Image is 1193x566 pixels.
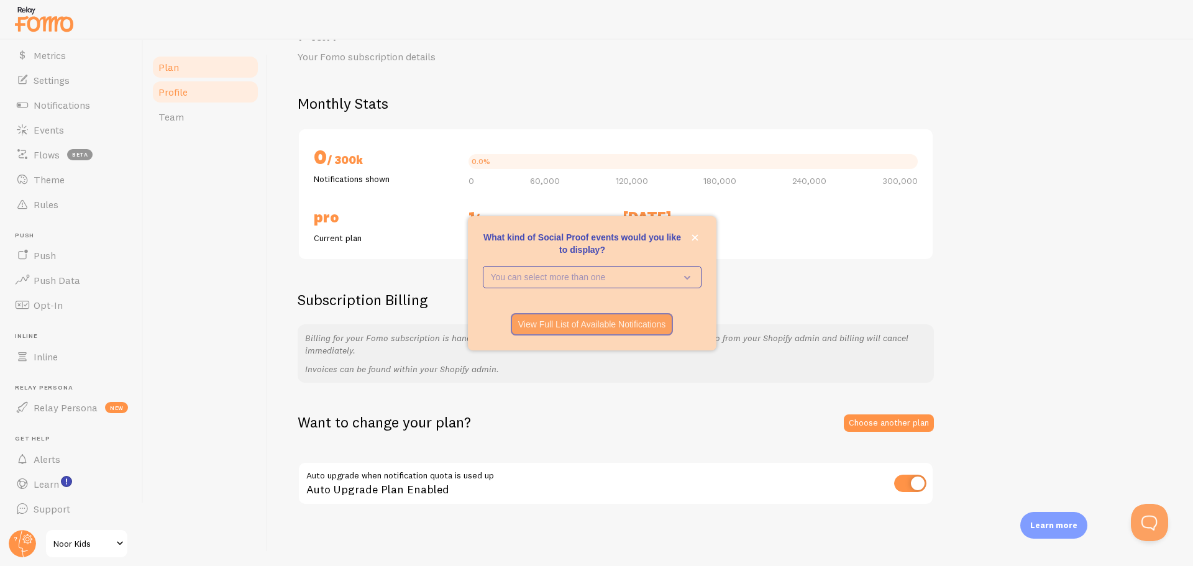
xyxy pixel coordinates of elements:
[13,3,75,35] img: fomo-relay-logo-orange.svg
[7,93,135,117] a: Notifications
[1131,504,1168,541] iframe: Help Scout Beacon - Open
[34,401,98,414] span: Relay Persona
[15,435,135,443] span: Get Help
[472,158,490,165] div: 0.0%
[34,198,58,211] span: Rules
[15,232,135,240] span: Push
[34,503,70,515] span: Support
[511,313,674,335] button: View Full List of Available Notifications
[792,176,826,185] span: 240,000
[34,249,56,262] span: Push
[34,350,58,363] span: Inline
[34,99,90,111] span: Notifications
[688,231,702,244] button: close,
[305,363,926,375] p: Invoices can be found within your Shopify admin.
[7,142,135,167] a: Flows beta
[305,332,926,357] p: Billing for your Fomo subscription is handled by Shopify. If you are looking to cancel, simply de...
[314,208,454,227] h2: PRO
[7,117,135,142] a: Events
[45,529,129,559] a: Noor Kids
[151,55,260,80] a: Plan
[469,208,608,229] h2: 1
[7,243,135,268] a: Push
[67,149,93,160] span: beta
[15,332,135,340] span: Inline
[34,453,60,465] span: Alerts
[34,274,80,286] span: Push Data
[7,68,135,93] a: Settings
[34,74,70,86] span: Settings
[158,86,188,98] span: Profile
[298,413,471,432] h2: Want to change your plan?
[882,176,918,185] span: 300,000
[15,384,135,392] span: Relay Persona
[105,402,128,413] span: new
[616,176,648,185] span: 120,000
[491,271,676,283] p: You can select more than one
[518,318,666,331] p: View Full List of Available Notifications
[7,167,135,192] a: Theme
[1030,519,1077,531] p: Learn more
[1020,512,1087,539] div: Learn more
[298,290,934,309] h2: Subscription Billing
[34,173,65,186] span: Theme
[34,148,60,161] span: Flows
[844,414,934,432] a: Choose another plan
[158,111,184,123] span: Team
[703,176,736,185] span: 180,000
[7,496,135,521] a: Support
[298,50,596,64] p: Your Fomo subscription details
[623,208,763,227] h2: [DATE]
[314,173,454,185] p: Notifications shown
[7,472,135,496] a: Learn
[158,61,179,73] span: Plan
[151,80,260,104] a: Profile
[314,232,454,244] p: Current plan
[7,293,135,317] a: Opt-In
[314,144,454,173] h2: 0
[7,447,135,472] a: Alerts
[298,94,1163,113] h2: Monthly Stats
[151,104,260,129] a: Team
[475,211,491,226] span: / ∞
[34,124,64,136] span: Events
[468,216,716,350] div: What kind of Social Proof events would you like to display?
[34,299,63,311] span: Opt-In
[483,266,702,288] button: You can select more than one
[34,478,59,490] span: Learn
[7,344,135,369] a: Inline
[327,153,363,167] span: / 300k
[7,43,135,68] a: Metrics
[7,192,135,217] a: Rules
[530,176,560,185] span: 60,000
[483,231,702,256] p: What kind of Social Proof events would you like to display?
[7,395,135,420] a: Relay Persona new
[53,536,112,551] span: Noor Kids
[298,462,934,507] div: Auto Upgrade Plan Enabled
[61,476,72,487] svg: <p>Watch New Feature Tutorials!</p>
[7,268,135,293] a: Push Data
[34,49,66,62] span: Metrics
[469,176,474,185] span: 0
